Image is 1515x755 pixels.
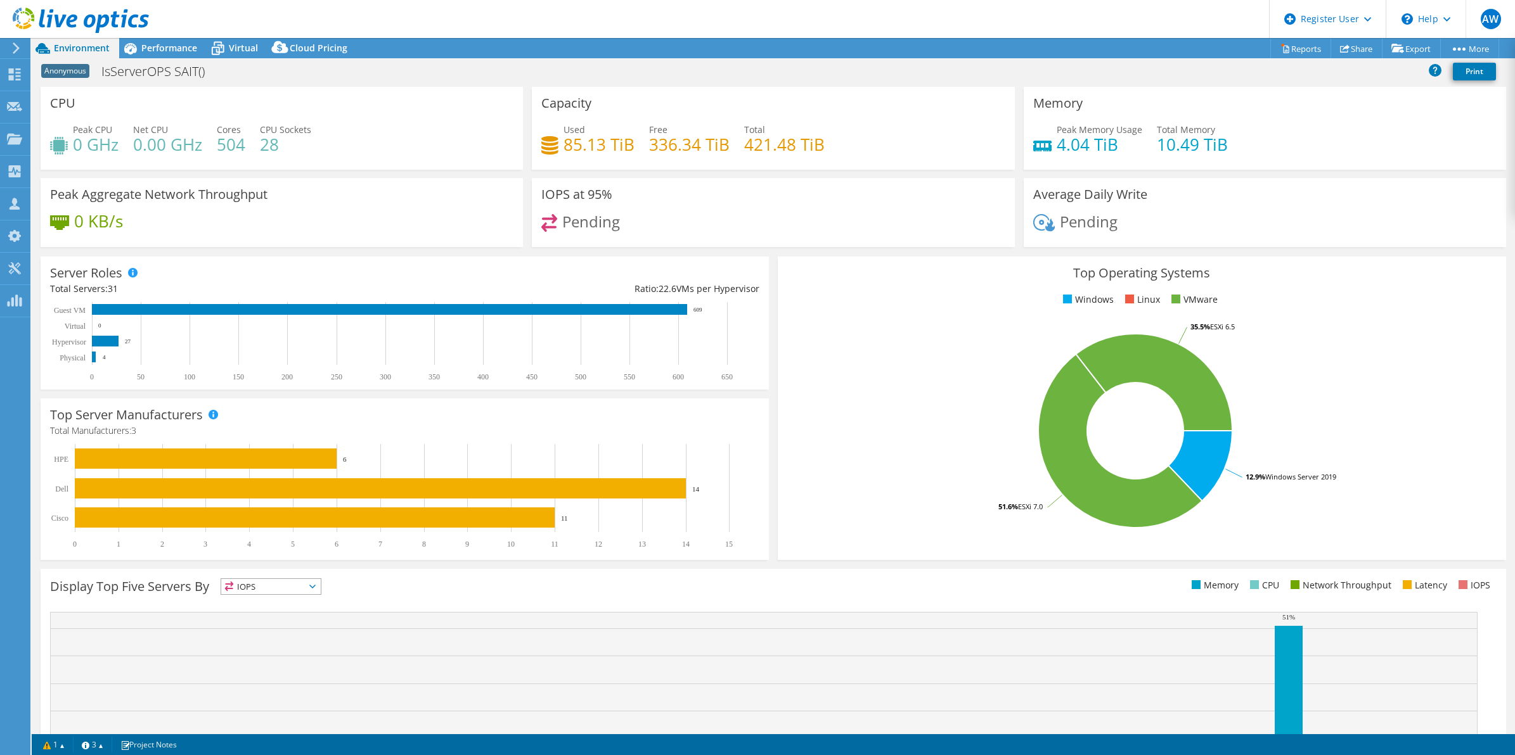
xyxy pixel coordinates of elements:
[73,540,77,549] text: 0
[96,65,224,79] h1: IsServerOPS SAIT()
[1168,293,1218,307] li: VMware
[233,372,244,381] text: 150
[74,214,123,228] h4: 0 KB/s
[507,540,515,549] text: 10
[649,137,730,151] h4: 336.34 TiB
[465,540,469,549] text: 9
[692,485,700,493] text: 14
[673,372,684,381] text: 600
[1057,137,1142,151] h4: 4.04 TiB
[1060,211,1118,232] span: Pending
[1246,472,1265,481] tspan: 12.9%
[526,372,538,381] text: 450
[1270,39,1331,58] a: Reports
[50,408,203,422] h3: Top Server Manufacturers
[221,579,321,594] span: IOPS
[429,372,440,381] text: 350
[34,737,74,752] a: 1
[55,485,68,493] text: Dell
[1265,472,1336,481] tspan: Windows Server 2019
[624,372,635,381] text: 550
[1481,9,1501,29] span: AW
[541,96,591,110] h3: Capacity
[1122,293,1160,307] li: Linux
[551,540,558,549] text: 11
[247,540,251,549] text: 4
[561,514,568,522] text: 11
[1210,322,1235,331] tspan: ESXi 6.5
[50,187,268,201] h3: Peak Aggregate Network Throughput
[744,124,765,136] span: Total
[787,266,1497,280] h3: Top Operating Systems
[1060,293,1114,307] li: Windows
[331,372,342,381] text: 250
[1018,502,1043,511] tspan: ESXi 7.0
[1287,578,1391,592] li: Network Throughput
[998,502,1018,511] tspan: 51.6%
[1033,187,1147,201] h3: Average Daily Write
[65,322,86,331] text: Virtual
[217,124,241,136] span: Cores
[50,424,759,438] h4: Total Manufacturers:
[659,282,676,295] span: 22.6
[649,124,667,136] span: Free
[117,540,120,549] text: 1
[281,372,293,381] text: 200
[260,137,311,151] h4: 28
[564,124,585,136] span: Used
[1189,578,1239,592] li: Memory
[73,124,112,136] span: Peak CPU
[422,540,426,549] text: 8
[693,307,702,313] text: 609
[54,455,68,464] text: HPE
[1331,39,1383,58] a: Share
[291,540,295,549] text: 5
[133,137,202,151] h4: 0.00 GHz
[137,372,145,381] text: 50
[60,353,86,362] text: Physical
[125,338,131,345] text: 27
[229,42,258,54] span: Virtual
[541,187,612,201] h3: IOPS at 95%
[90,372,94,381] text: 0
[721,372,733,381] text: 650
[682,540,690,549] text: 14
[564,137,635,151] h4: 85.13 TiB
[638,540,646,549] text: 13
[343,455,347,463] text: 6
[141,42,197,54] span: Performance
[725,540,733,549] text: 15
[1157,124,1215,136] span: Total Memory
[1453,63,1496,80] a: Print
[133,124,168,136] span: Net CPU
[1247,578,1279,592] li: CPU
[477,372,489,381] text: 400
[744,137,825,151] h4: 421.48 TiB
[52,338,86,346] text: Hypervisor
[1033,96,1083,110] h3: Memory
[73,137,119,151] h4: 0 GHz
[73,737,112,752] a: 3
[50,266,122,280] h3: Server Roles
[1282,613,1295,621] text: 51%
[1440,39,1499,58] a: More
[50,282,404,296] div: Total Servers:
[217,137,245,151] h4: 504
[103,354,106,360] text: 4
[290,42,347,54] span: Cloud Pricing
[575,372,586,381] text: 500
[184,372,195,381] text: 100
[1400,578,1447,592] li: Latency
[260,124,311,136] span: CPU Sockets
[1382,39,1441,58] a: Export
[98,322,101,329] text: 0
[54,306,86,315] text: Guest VM
[595,540,602,549] text: 12
[1057,124,1142,136] span: Peak Memory Usage
[378,540,382,549] text: 7
[335,540,338,549] text: 6
[1402,13,1413,25] svg: \n
[1190,322,1210,331] tspan: 35.5%
[562,211,620,232] span: Pending
[380,372,391,381] text: 300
